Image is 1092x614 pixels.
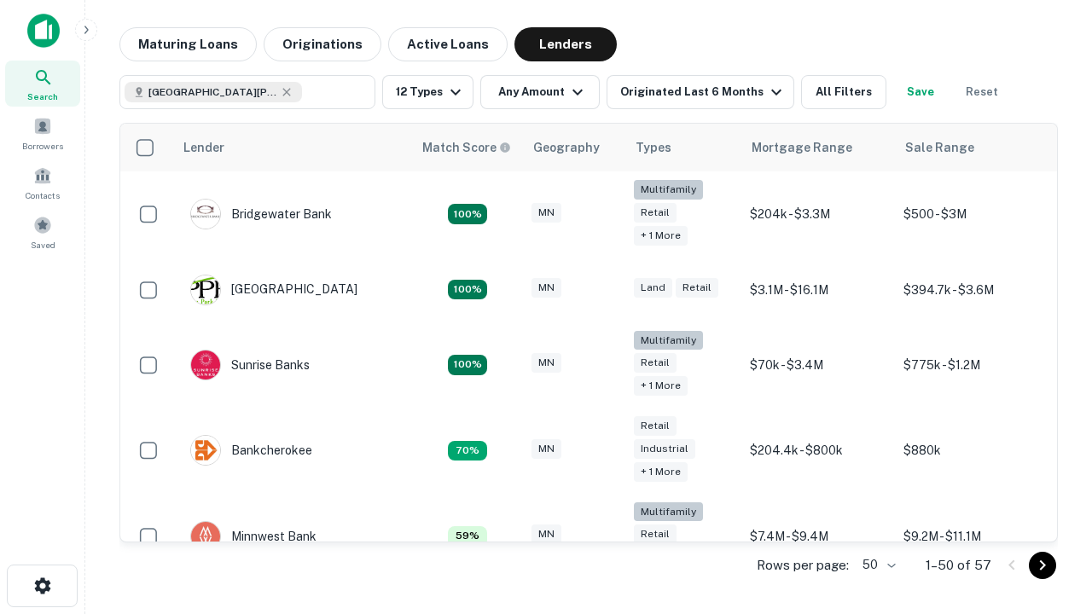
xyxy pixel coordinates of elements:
button: Originated Last 6 Months [607,75,794,109]
div: [GEOGRAPHIC_DATA] [190,275,357,305]
td: $204k - $3.3M [741,171,895,258]
td: $70k - $3.4M [741,322,895,408]
button: Originations [264,27,381,61]
img: picture [191,275,220,304]
a: Contacts [5,159,80,206]
td: $880k [895,408,1048,494]
div: Land [634,278,672,298]
div: Bridgewater Bank [190,199,332,229]
button: Lenders [514,27,617,61]
button: 12 Types [382,75,473,109]
div: Capitalize uses an advanced AI algorithm to match your search with the best lender. The match sco... [422,138,511,157]
a: Saved [5,209,80,255]
span: Contacts [26,188,60,202]
a: Search [5,61,80,107]
div: Retail [676,278,718,298]
th: Geography [523,124,625,171]
th: Sale Range [895,124,1048,171]
div: Matching Properties: 14, hasApolloMatch: undefined [448,355,487,375]
td: $9.2M - $11.1M [895,494,1048,580]
button: Any Amount [480,75,600,109]
div: 50 [856,553,898,577]
div: Retail [634,353,677,373]
div: MN [531,524,561,544]
div: MN [531,278,561,298]
button: Active Loans [388,27,508,61]
div: Minnwest Bank [190,521,317,552]
div: Types [636,137,671,158]
span: Borrowers [22,139,63,153]
td: $394.7k - $3.6M [895,258,1048,322]
div: MN [531,353,561,373]
img: picture [191,436,220,465]
td: $3.1M - $16.1M [741,258,895,322]
a: Borrowers [5,110,80,156]
div: Retail [634,416,677,436]
th: Mortgage Range [741,124,895,171]
div: Retail [634,203,677,223]
button: Maturing Loans [119,27,257,61]
td: $500 - $3M [895,171,1048,258]
iframe: Chat Widget [1007,478,1092,559]
div: Matching Properties: 6, hasApolloMatch: undefined [448,526,487,547]
div: + 1 more [634,226,688,246]
td: $204.4k - $800k [741,408,895,494]
img: capitalize-icon.png [27,14,60,48]
div: Lender [183,137,224,158]
div: Matching Properties: 18, hasApolloMatch: undefined [448,204,487,224]
div: Sale Range [905,137,974,158]
button: All Filters [801,75,886,109]
div: Bankcherokee [190,435,312,466]
span: Search [27,90,58,103]
button: Go to next page [1029,552,1056,579]
div: MN [531,439,561,459]
div: Multifamily [634,502,703,522]
div: Originated Last 6 Months [620,82,787,102]
button: Reset [955,75,1009,109]
div: Multifamily [634,180,703,200]
div: MN [531,203,561,223]
th: Lender [173,124,412,171]
div: Mortgage Range [752,137,852,158]
img: picture [191,522,220,551]
div: Matching Properties: 7, hasApolloMatch: undefined [448,441,487,461]
p: Rows per page: [757,555,849,576]
img: picture [191,350,220,379]
div: Geography [533,137,600,158]
td: $7.4M - $9.4M [741,494,895,580]
div: Retail [634,524,677,544]
p: 1–50 of 57 [926,555,991,576]
div: Matching Properties: 10, hasApolloMatch: undefined [448,280,487,300]
div: + 1 more [634,376,688,396]
div: Multifamily [634,331,703,350]
img: picture [191,200,220,229]
button: Save your search to get updates of matches that match your search criteria. [893,75,948,109]
td: $775k - $1.2M [895,322,1048,408]
th: Types [625,124,741,171]
div: Sunrise Banks [190,350,310,380]
span: Saved [31,238,55,252]
div: + 1 more [634,462,688,482]
th: Capitalize uses an advanced AI algorithm to match your search with the best lender. The match sco... [412,124,523,171]
span: [GEOGRAPHIC_DATA][PERSON_NAME], [GEOGRAPHIC_DATA], [GEOGRAPHIC_DATA] [148,84,276,100]
div: Industrial [634,439,695,459]
h6: Match Score [422,138,508,157]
